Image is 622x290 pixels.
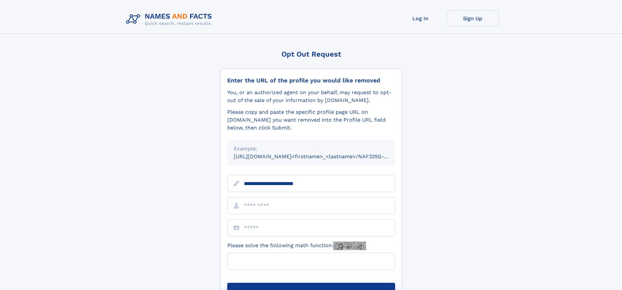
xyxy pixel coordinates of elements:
div: Example: [234,145,389,153]
div: Please copy and paste the specific profile page URL on [DOMAIN_NAME] you want removed into the Pr... [227,108,395,132]
small: [URL][DOMAIN_NAME]<firstname>_<lastname>/NAF325G-xxxxxxxx [234,153,407,160]
a: Sign Up [447,10,499,26]
div: Enter the URL of the profile you would like removed [227,77,395,84]
div: Opt Out Request [220,50,402,58]
label: Please solve the following math function: [227,242,366,250]
img: Logo Names and Facts [123,10,217,28]
div: You, or an authorized agent on your behalf, may request to opt-out of the sale of your informatio... [227,89,395,104]
a: Log In [394,10,447,26]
